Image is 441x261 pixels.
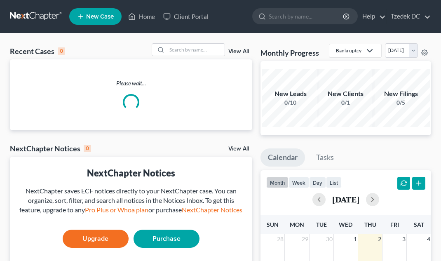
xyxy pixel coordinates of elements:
[10,143,91,153] div: NextChapter Notices
[134,230,199,248] a: Purchase
[84,145,91,152] div: 0
[289,177,309,188] button: week
[339,221,352,228] span: Wed
[326,177,342,188] button: list
[228,49,249,54] a: View All
[16,186,246,215] div: NextChapter saves ECF notices directly to your NextChapter case. You can organize, sort, filter, ...
[316,221,327,228] span: Tue
[124,9,159,24] a: Home
[401,234,406,244] span: 3
[372,89,430,99] div: New Filings
[269,9,344,24] input: Search by name...
[267,221,279,228] span: Sun
[63,230,129,248] a: Upgrade
[336,47,361,54] div: Bankruptcy
[167,44,225,56] input: Search by name...
[309,177,326,188] button: day
[262,99,319,107] div: 0/10
[290,221,304,228] span: Mon
[16,167,246,179] div: NextChapter Notices
[86,14,114,20] span: New Case
[377,234,382,244] span: 2
[159,9,213,24] a: Client Portal
[387,9,431,24] a: Tzedek DC
[260,148,305,167] a: Calendar
[266,177,289,188] button: month
[426,234,431,244] span: 4
[364,221,376,228] span: Thu
[301,234,309,244] span: 29
[58,47,65,55] div: 0
[260,48,319,58] h3: Monthly Progress
[414,221,424,228] span: Sat
[228,146,249,152] a: View All
[317,99,375,107] div: 0/1
[325,234,333,244] span: 30
[10,46,65,56] div: Recent Cases
[358,9,386,24] a: Help
[372,99,430,107] div: 0/5
[353,234,358,244] span: 1
[390,221,399,228] span: Fri
[317,89,375,99] div: New Clients
[262,89,319,99] div: New Leads
[332,195,359,204] h2: [DATE]
[276,234,284,244] span: 28
[10,79,252,87] p: Please wait...
[85,206,148,214] a: Pro Plus or Whoa plan
[182,206,242,214] a: NextChapter Notices
[309,148,341,167] a: Tasks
